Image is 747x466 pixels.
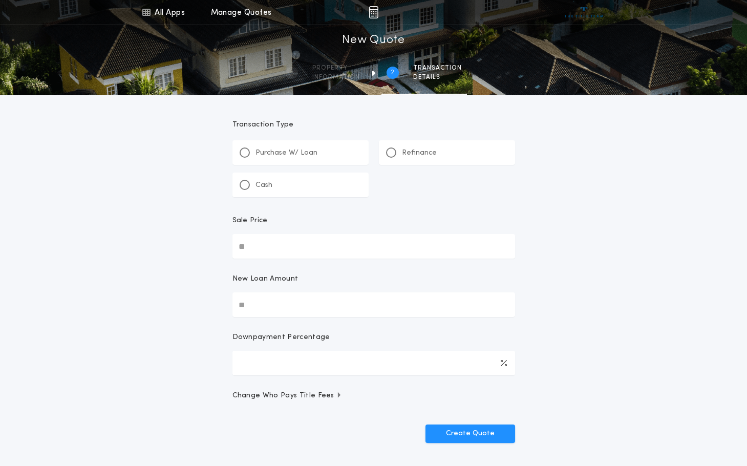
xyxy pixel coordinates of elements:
span: Property [312,64,360,72]
p: New Loan Amount [232,274,298,284]
h2: 2 [391,69,394,77]
p: Sale Price [232,216,268,226]
p: Transaction Type [232,120,515,130]
img: img [369,6,378,18]
span: details [413,73,462,81]
p: Cash [255,180,272,190]
button: Change Who Pays Title Fees [232,391,515,401]
img: vs-icon [565,7,603,17]
p: Downpayment Percentage [232,332,330,343]
span: Transaction [413,64,462,72]
span: information [312,73,360,81]
span: Change Who Pays Title Fees [232,391,343,401]
input: Downpayment Percentage [232,351,515,375]
button: Create Quote [425,425,515,443]
p: Refinance [402,148,437,158]
input: Sale Price [232,234,515,259]
input: New Loan Amount [232,292,515,317]
h1: New Quote [342,32,404,49]
p: Purchase W/ Loan [255,148,317,158]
